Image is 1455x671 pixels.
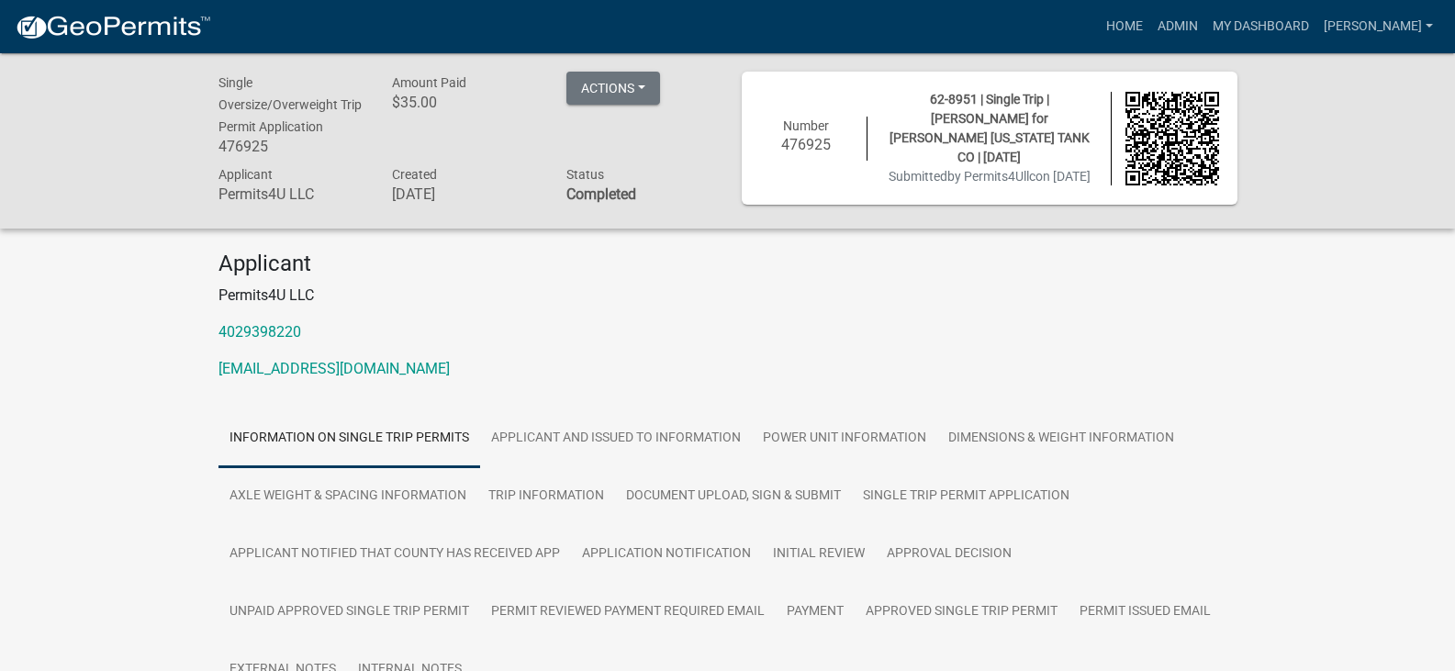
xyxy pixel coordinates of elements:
[1069,583,1222,642] a: Permit Issued Email
[1099,9,1150,44] a: Home
[855,583,1069,642] a: Approved Single Trip Permit
[218,323,301,341] a: 4029398220
[937,409,1185,468] a: Dimensions & Weight Information
[477,467,615,526] a: Trip Information
[1316,9,1440,44] a: [PERSON_NAME]
[218,467,477,526] a: Axle Weight & Spacing Information
[218,251,1237,277] h4: Applicant
[218,360,450,377] a: [EMAIL_ADDRESS][DOMAIN_NAME]
[566,167,604,182] span: Status
[218,138,365,155] h6: 476925
[218,167,273,182] span: Applicant
[480,409,752,468] a: Applicant and Issued To Information
[852,467,1080,526] a: Single Trip Permit Application
[762,525,876,584] a: Initial Review
[1150,9,1205,44] a: Admin
[392,94,539,111] h6: $35.00
[752,409,937,468] a: Power Unit Information
[1125,92,1219,185] img: QR code
[566,185,636,203] strong: Completed
[947,169,1035,184] span: by Permits4Ullc
[876,525,1023,584] a: Approval Decision
[392,75,466,90] span: Amount Paid
[776,583,855,642] a: Payment
[218,75,362,134] span: Single Oversize/Overweight Trip Permit Application
[571,525,762,584] a: Application Notification
[392,185,539,203] h6: [DATE]
[218,185,365,203] h6: Permits4U LLC
[218,525,571,584] a: Applicant Notified that County has Received App
[480,583,776,642] a: Permit Reviewed Payment Required Email
[218,285,1237,307] p: Permits4U LLC
[218,409,480,468] a: Information on Single Trip Permits
[890,92,1090,164] span: 62-8951 | Single Trip | [PERSON_NAME] for [PERSON_NAME] [US_STATE] TANK CO | [DATE]
[392,167,437,182] span: Created
[760,136,854,153] h6: 476925
[783,118,829,133] span: Number
[566,72,660,105] button: Actions
[615,467,852,526] a: Document Upload, Sign & Submit
[218,583,480,642] a: Unpaid Approved Single Trip Permit
[889,169,1091,184] span: Submitted on [DATE]
[1205,9,1316,44] a: My Dashboard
